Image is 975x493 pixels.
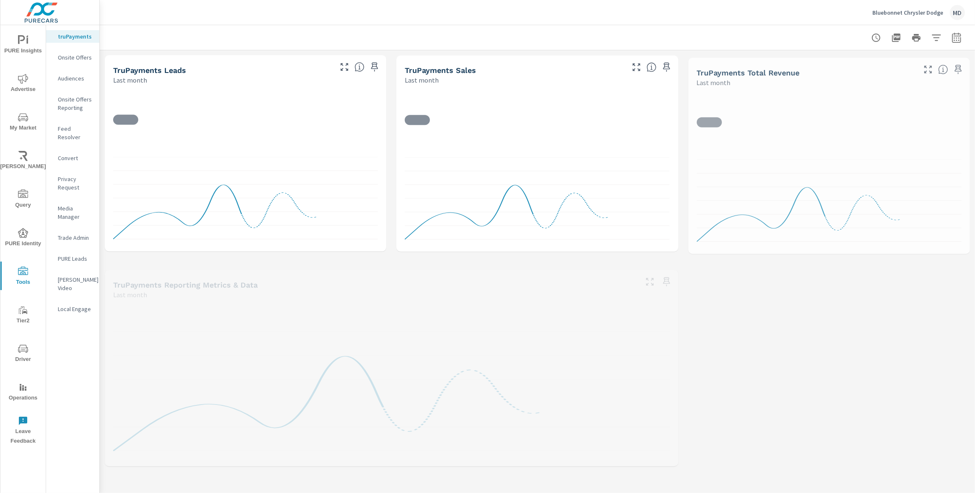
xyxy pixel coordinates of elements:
span: Total revenue from sales matched to a truPayments lead. [Source: This data is sourced from the de... [938,65,948,75]
p: Bluebonnet Chrysler Dodge [872,9,943,16]
p: Last month [113,75,147,85]
span: Tier2 [3,305,43,326]
p: Onsite Offers Reporting [58,95,93,112]
p: Feed Resolver [58,125,93,141]
p: Onsite Offers [58,53,93,62]
button: Make Fullscreen [643,275,657,288]
p: Privacy Request [58,175,93,192]
span: The number of truPayments leads. [354,62,365,72]
p: Last month [697,78,731,88]
p: Trade Admin [58,234,93,242]
span: Driver [3,344,43,364]
span: Number of sales matched to a truPayments lead. [Source: This data is sourced from the dealer's DM... [647,62,657,72]
p: [PERSON_NAME] Video [58,275,93,292]
div: [PERSON_NAME] Video [46,273,99,294]
span: Advertise [3,74,43,94]
p: Last month [405,75,439,85]
p: Last month [113,290,147,300]
button: Select Date Range [948,29,965,46]
h5: truPayments Total Revenue [697,68,800,77]
div: Privacy Request [46,173,99,194]
span: PURE Identity [3,228,43,249]
p: truPayments [58,32,93,41]
div: Feed Resolver [46,122,99,143]
span: PURE Insights [3,35,43,56]
p: PURE Leads [58,254,93,263]
p: Convert [58,154,93,162]
button: "Export Report to PDF" [888,29,905,46]
div: MD [950,5,965,20]
span: Query [3,189,43,210]
p: Local Engage [58,305,93,313]
h5: truPayments Reporting Metrics & Data [113,280,258,289]
h5: truPayments Leads [113,66,186,75]
button: Print Report [908,29,925,46]
button: Make Fullscreen [630,60,643,74]
span: Operations [3,382,43,403]
span: Save this to your personalized report [368,60,381,74]
div: Onsite Offers Reporting [46,93,99,114]
div: Local Engage [46,303,99,315]
p: Media Manager [58,204,93,221]
div: PURE Leads [46,252,99,265]
div: Convert [46,152,99,164]
h5: truPayments Sales [405,66,476,75]
span: Tools [3,267,43,287]
span: Save this to your personalized report [660,60,673,74]
div: Audiences [46,72,99,85]
div: Media Manager [46,202,99,223]
span: Save this to your personalized report [660,275,673,288]
div: nav menu [0,25,46,449]
div: Onsite Offers [46,51,99,64]
button: Apply Filters [928,29,945,46]
div: Trade Admin [46,231,99,244]
div: truPayments [46,30,99,43]
button: Make Fullscreen [338,60,351,74]
span: Leave Feedback [3,416,43,446]
span: [PERSON_NAME] [3,151,43,171]
span: My Market [3,112,43,133]
span: Save this to your personalized report [952,63,965,76]
button: Make Fullscreen [921,63,935,76]
p: Audiences [58,74,93,83]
